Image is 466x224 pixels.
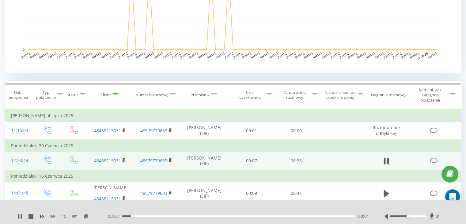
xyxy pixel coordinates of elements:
span: Rozmowa nie odbyła się [373,125,400,136]
text: [DATE] [392,52,402,59]
text: [DATE] [162,52,172,59]
div: Pracownik [191,92,210,98]
div: Komentarz / kategoria połączenia [412,87,448,103]
div: Accessibility label [131,215,133,218]
text: [DATE] [277,52,287,59]
div: 14:01:48 [11,187,27,199]
text: [DATE] [65,52,75,59]
text: [DATE] [224,52,234,59]
text: [DATE] [118,52,128,59]
text: [DATE] [427,52,437,59]
a: 48579779633 [140,128,167,133]
text: [DATE] [30,52,40,59]
text: [DATE] [242,52,252,59]
td: 00:07 [229,152,274,170]
text: 0 [23,48,25,51]
div: 12:38:44 [11,155,27,167]
a: 48438215031 [94,128,121,133]
text: [DATE] [21,52,31,59]
div: Open Intercom Messenger [445,189,460,204]
div: Nazwa schematu przekierowania [324,90,356,100]
td: [PERSON_NAME] [87,182,133,205]
td: 00:09 [229,182,274,205]
text: [DATE] [47,52,57,59]
td: [PERSON_NAME] (SIP) [180,152,229,170]
div: Status [67,92,78,98]
text: [DATE] [100,52,110,59]
td: [PERSON_NAME] (SIP) [180,122,229,140]
text: [DATE] [91,52,101,59]
a: 48438215031 [94,158,121,164]
text: [DATE] [109,52,119,59]
text: [DATE] [410,52,420,59]
text: [DATE] [365,52,375,59]
text: [DATE] [312,52,322,59]
td: 00:01 [229,122,274,140]
text: [DATE] [259,52,269,59]
span: 00:01 [358,213,369,219]
text: [DATE] [233,52,243,59]
text: [DATE] [339,52,349,59]
td: Poniedziałek, 16 Czerwca 2025 [5,170,461,182]
text: [DATE] [74,52,84,59]
text: [DATE] [268,52,278,59]
text: [DATE] [38,52,48,59]
a: 48438215031 [94,196,121,202]
div: Data połączenia [5,90,32,100]
text: [DATE] [206,52,216,59]
text: [DATE] [348,52,358,59]
text: [DATE] [374,52,384,59]
text: [DATE] [83,52,93,59]
text: [DATE] [56,52,66,59]
div: 11:15:03 [11,125,27,137]
text: [DATE] [127,52,137,59]
text: [DATE] [401,52,411,59]
div: Klient [100,92,111,98]
span: - 00:32 [106,213,122,219]
text: [DATE] [153,52,163,59]
text: [DATE] [330,52,340,59]
td: [PERSON_NAME] (SIP) [180,182,229,205]
text: [DATE] [304,52,314,59]
text: 18.08.25 [416,52,429,60]
text: [DATE] [250,52,260,59]
a: 48579779633 [140,158,167,164]
text: [DATE] [321,52,331,59]
td: 00:00 [274,122,318,140]
text: [DATE] [180,52,190,59]
text: [DATE] [144,52,154,59]
text: [DATE] [136,52,146,59]
div: Accessibility label [407,215,409,218]
text: [DATE] [295,52,305,59]
td: 00:41 [274,182,318,205]
div: Typ połączenia [36,90,55,100]
div: Czas oczekiwania [235,90,266,100]
div: Czas trwania rozmowy [279,90,310,100]
td: [PERSON_NAME], 4 Lipca 2025 [5,110,461,122]
td: 00:33 [274,152,318,170]
span: 1 x [62,213,66,219]
text: [DATE] [215,52,225,59]
div: Nagranie rozmowy [371,92,406,98]
text: [DATE] [286,52,296,59]
text: [DATE] [171,52,181,59]
td: Poniedziałek, 30 Czerwca 2025 [5,140,461,152]
text: [DATE] [357,52,367,59]
text: [DATE] [189,52,199,59]
text: [DATE] [197,52,207,59]
div: Numer biznesowy [135,92,169,98]
text: [DATE] [383,52,393,59]
a: 48579779633 [140,190,167,196]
